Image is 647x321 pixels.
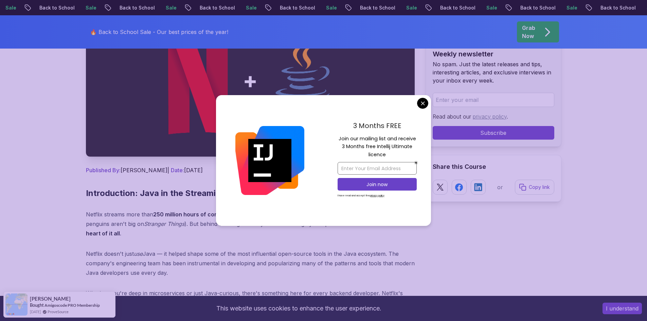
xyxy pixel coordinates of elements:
p: Netflix streams more than , across every continent (except [GEOGRAPHIC_DATA] — penguins aren't bi... [86,210,415,238]
img: How Netflix Uses Java to Stream to 200M+ Users thumbnail [86,4,415,157]
p: Back to School [514,4,560,11]
h2: Introduction: Java in the Streaming Spotlight [86,188,415,199]
p: Whether you're deep in microservices or just Java-curious, there's something here for every backe... [86,288,415,317]
p: Back to School [274,4,320,11]
p: or [497,183,503,191]
img: provesource social proof notification image [5,293,28,316]
p: [PERSON_NAME] | [DATE] [86,166,415,174]
p: Sale [320,4,342,11]
span: [DATE] [30,309,41,315]
p: 🔥 Back to School Sale - Our best prices of the year! [90,28,228,36]
p: Sale [160,4,181,11]
a: ProveSource [48,309,69,314]
p: Sale [480,4,502,11]
p: No spam. Just the latest releases and tips, interesting articles, and exclusive interviews in you... [433,60,554,85]
span: Date: [171,167,184,174]
button: Subscribe [433,126,554,140]
span: Bought [30,302,44,308]
p: Sale [79,4,101,11]
p: Netflix doesn't just Java — it helped shape some of the most influential open-source tools in the... [86,249,415,278]
span: [PERSON_NAME] [30,296,71,302]
button: Copy link [515,180,554,195]
p: Copy link [529,184,550,191]
button: Accept cookies [603,303,642,314]
p: Sale [240,4,262,11]
a: Amigoscode PRO Membership [44,303,100,308]
p: Grab Now [522,24,535,40]
p: Read about our . [433,112,554,121]
h2: Weekly newsletter [433,49,554,59]
em: Stranger Things [144,220,184,227]
p: Back to School [194,4,240,11]
span: Published By: [86,167,121,174]
p: Back to School [113,4,160,11]
p: Back to School [434,4,480,11]
a: privacy policy [473,113,507,120]
h2: Share this Course [433,162,554,172]
p: Sale [400,4,422,11]
em: use [134,250,143,257]
input: Enter your email [433,93,554,107]
p: Back to School [33,4,79,11]
strong: 250 million hours of content every day [153,211,256,218]
div: This website uses cookies to enhance the user experience. [5,301,592,316]
p: Back to School [594,4,641,11]
p: Back to School [354,4,400,11]
p: Sale [560,4,582,11]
